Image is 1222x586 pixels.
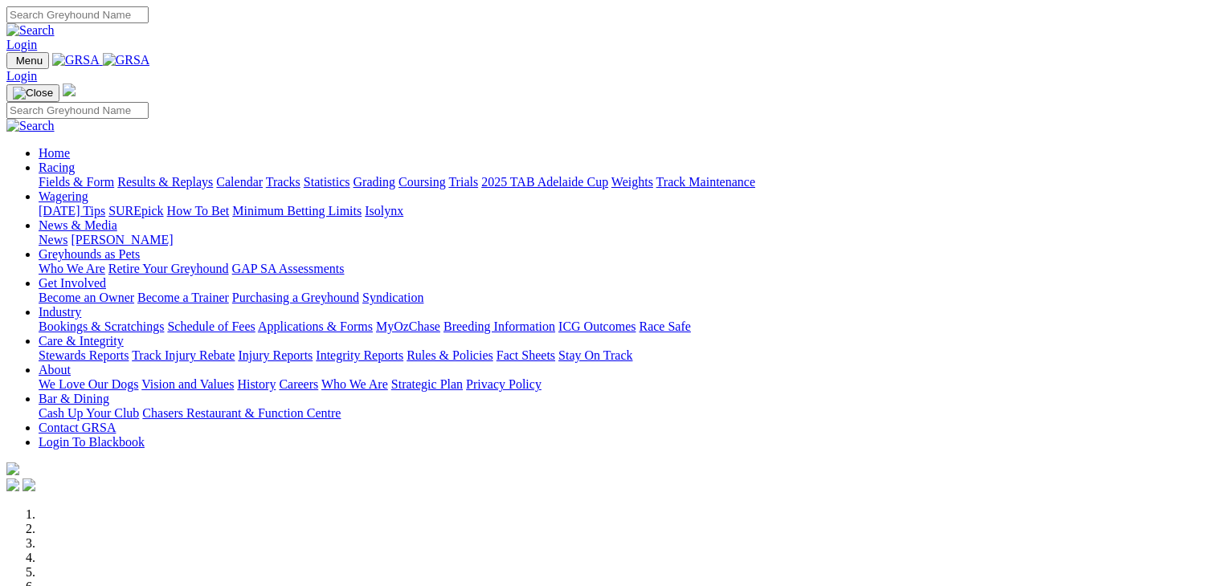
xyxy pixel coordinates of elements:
[362,291,423,304] a: Syndication
[6,38,37,51] a: Login
[39,161,75,174] a: Racing
[39,334,124,348] a: Care & Integrity
[39,406,1216,421] div: Bar & Dining
[108,262,229,275] a: Retire Your Greyhound
[141,377,234,391] a: Vision and Values
[39,319,1216,334] div: Industry
[137,291,229,304] a: Become a Trainer
[365,204,403,218] a: Isolynx
[6,6,149,23] input: Search
[39,377,138,391] a: We Love Our Dogs
[39,348,1216,363] div: Care & Integrity
[497,348,555,362] a: Fact Sheets
[6,462,19,475] img: logo-grsa-white.png
[466,377,542,391] a: Privacy Policy
[16,55,43,67] span: Menu
[448,175,478,189] a: Trials
[39,146,70,160] a: Home
[132,348,235,362] a: Track Injury Rebate
[232,262,345,275] a: GAP SA Assessments
[39,247,140,261] a: Greyhounds as Pets
[232,204,362,218] a: Minimum Betting Limits
[6,119,55,133] img: Search
[39,262,105,275] a: Who We Are
[52,53,100,67] img: GRSA
[6,84,59,102] button: Toggle navigation
[167,319,255,333] a: Schedule of Fees
[558,348,632,362] a: Stay On Track
[354,175,395,189] a: Grading
[304,175,350,189] a: Statistics
[39,421,116,434] a: Contact GRSA
[237,377,276,391] a: History
[39,348,129,362] a: Stewards Reports
[6,52,49,69] button: Toggle navigation
[6,23,55,38] img: Search
[117,175,213,189] a: Results & Replays
[639,319,690,333] a: Race Safe
[71,233,173,246] a: [PERSON_NAME]
[39,204,1216,218] div: Wagering
[39,218,117,232] a: News & Media
[108,204,163,218] a: SUREpick
[398,175,446,189] a: Coursing
[39,406,139,420] a: Cash Up Your Club
[316,348,403,362] a: Integrity Reports
[558,319,636,333] a: ICG Outcomes
[39,175,114,189] a: Fields & Form
[13,87,53,100] img: Close
[39,262,1216,276] div: Greyhounds as Pets
[39,276,106,290] a: Get Involved
[63,83,76,96] img: logo-grsa-white.png
[258,319,373,333] a: Applications & Forms
[39,319,164,333] a: Bookings & Scratchings
[39,377,1216,392] div: About
[407,348,493,362] a: Rules & Policies
[6,69,37,83] a: Login
[481,175,608,189] a: 2025 TAB Adelaide Cup
[443,319,555,333] a: Breeding Information
[39,291,1216,305] div: Get Involved
[142,406,341,420] a: Chasers Restaurant & Function Centre
[39,291,134,304] a: Become an Owner
[39,233,67,246] a: News
[39,204,105,218] a: [DATE] Tips
[216,175,263,189] a: Calendar
[238,348,313,362] a: Injury Reports
[321,377,388,391] a: Who We Are
[611,175,653,189] a: Weights
[22,478,35,491] img: twitter.svg
[39,233,1216,247] div: News & Media
[6,478,19,491] img: facebook.svg
[39,392,109,405] a: Bar & Dining
[6,102,149,119] input: Search
[391,377,463,391] a: Strategic Plan
[39,189,88,203] a: Wagering
[279,377,318,391] a: Careers
[39,175,1216,189] div: Racing
[39,363,71,376] a: About
[39,435,145,449] a: Login To Blackbook
[103,53,150,67] img: GRSA
[266,175,300,189] a: Tracks
[167,204,230,218] a: How To Bet
[232,291,359,304] a: Purchasing a Greyhound
[39,305,81,319] a: Industry
[656,175,755,189] a: Track Maintenance
[376,319,440,333] a: MyOzChase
